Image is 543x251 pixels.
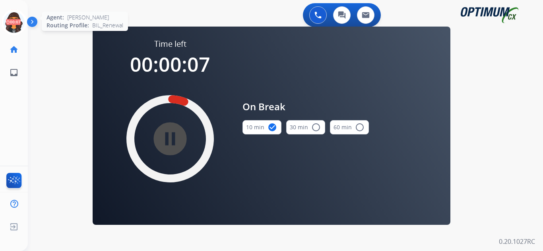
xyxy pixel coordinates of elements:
p: 0.20.1027RC [499,237,535,246]
mat-icon: radio_button_unchecked [355,123,365,132]
span: On Break [242,100,369,114]
span: Routing Profile: [47,21,89,29]
mat-icon: home [9,45,19,54]
button: 30 min [286,120,325,134]
span: BIL_Renewal [92,21,123,29]
button: 60 min [330,120,369,134]
span: Agent: [47,13,64,21]
span: [PERSON_NAME] [67,13,109,21]
mat-icon: radio_button_unchecked [311,123,321,132]
span: Time left [154,38,186,50]
mat-icon: pause_circle_filled [165,134,175,144]
button: 10 min [242,120,281,134]
span: 00:00:07 [130,51,210,78]
mat-icon: check_circle [268,123,277,132]
mat-icon: inbox [9,68,19,77]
